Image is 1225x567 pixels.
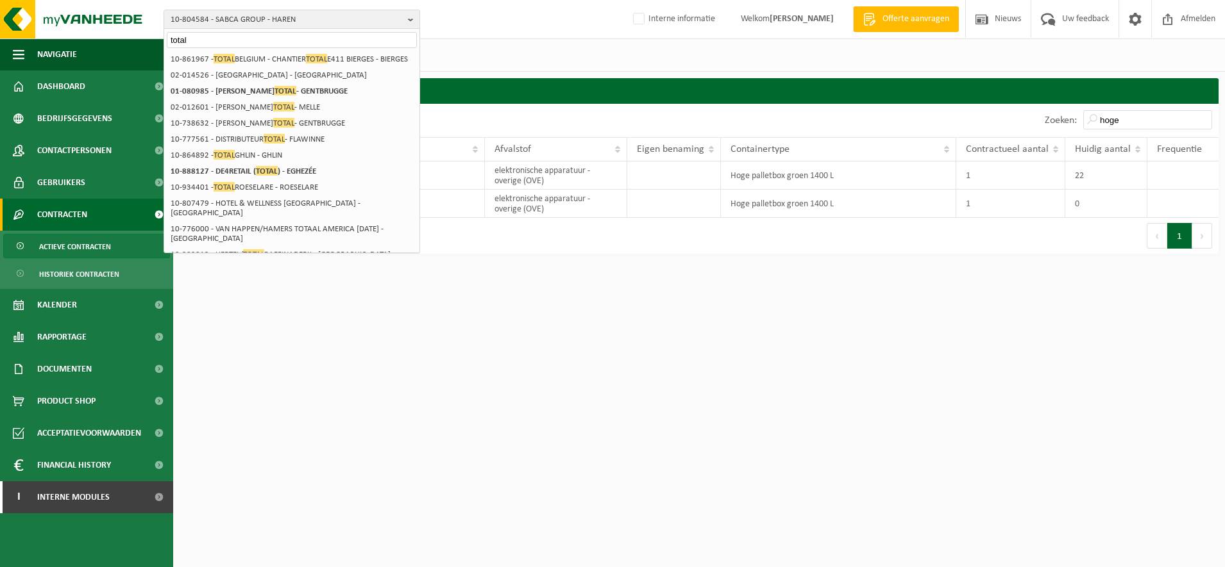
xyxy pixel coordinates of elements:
[37,417,141,449] span: Acceptatievoorwaarden
[956,161,1065,190] td: 1
[485,190,627,218] td: elektronische apparatuur - overige (OVE)
[1045,115,1077,126] label: Zoeken:
[721,190,956,218] td: Hoge palletbox groen 1400 L
[171,10,403,29] span: 10-804584 - SABCA GROUP - HAREN
[630,10,715,29] label: Interne informatie
[485,161,627,190] td: elektronische apparatuur - overige (OVE)
[1065,190,1147,218] td: 0
[637,144,704,154] span: Eigen benaming
[167,115,417,131] li: 10-738632 - [PERSON_NAME] - GENTBRUGGE
[494,144,531,154] span: Afvalstof
[37,103,112,135] span: Bedrijfsgegevens
[214,150,235,160] span: TOTAL
[731,144,790,154] span: Containertype
[37,289,77,321] span: Kalender
[770,14,834,24] strong: [PERSON_NAME]
[37,70,85,103] span: Dashboard
[37,38,77,70] span: Navigatie
[13,481,24,513] span: I
[164,10,420,29] button: 10-804584 - SABCA GROUP - HAREN
[721,161,956,190] td: Hoge palletbox groen 1400 L
[180,78,1219,103] h2: Contracten
[1065,161,1147,190] td: 22
[3,261,170,286] a: Historiek contracten
[214,54,235,63] span: TOTAL
[37,353,92,385] span: Documenten
[167,179,417,195] li: 10-934401 - ROESELARE - ROESELARE
[171,166,316,176] strong: 10-888127 - DE4RETAIL ( ) - EGHEZÉE
[264,134,285,144] span: TOTAL
[37,167,85,199] span: Gebruikers
[956,190,1065,218] td: 1
[243,249,264,259] span: TOTAL
[273,118,294,127] span: TOTAL
[167,67,417,83] li: 02-014526 - [GEOGRAPHIC_DATA] - [GEOGRAPHIC_DATA]
[273,102,294,111] span: TOTAL
[1147,223,1167,249] button: Previous
[171,86,348,95] strong: 01-080985 - [PERSON_NAME] - GENTBRUGGE
[306,54,327,63] span: TOTAL
[167,131,417,147] li: 10-777561 - DISTRIBUTEUR - FLAWINNE
[167,221,417,247] li: 10-776000 - VAN HAPPEN/HAMERS TOTAAL AMERICA [DATE] - [GEOGRAPHIC_DATA]
[1075,144,1131,154] span: Huidig aantal
[37,321,87,353] span: Rapportage
[275,86,296,95] span: TOTAL
[879,13,952,26] span: Offerte aanvragen
[37,135,112,167] span: Contactpersonen
[1192,223,1212,249] button: Next
[214,182,235,192] span: TOTAL
[167,147,417,163] li: 10-864892 - GHLIN - GHLIN
[37,481,110,513] span: Interne modules
[37,449,111,481] span: Financial History
[167,247,417,263] li: 10-382012 - HERTEL/ RAFFINADERIJ - [GEOGRAPHIC_DATA]
[37,199,87,231] span: Contracten
[167,51,417,67] li: 10-861967 - BELGIUM - CHANTIER E411 BIERGES - BIERGES
[39,234,111,259] span: Actieve contracten
[1157,144,1202,154] span: Frequentie
[1167,223,1192,249] button: 1
[39,262,119,286] span: Historiek contracten
[853,6,959,32] a: Offerte aanvragen
[256,166,278,176] span: TOTAL
[966,144,1049,154] span: Contractueel aantal
[3,234,170,258] a: Actieve contracten
[37,385,96,417] span: Product Shop
[167,32,417,48] input: Zoeken naar gekoppelde vestigingen
[167,99,417,115] li: 02-012601 - [PERSON_NAME] - MELLE
[167,195,417,221] li: 10-807479 - HOTEL & WELLNESS [GEOGRAPHIC_DATA] - [GEOGRAPHIC_DATA]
